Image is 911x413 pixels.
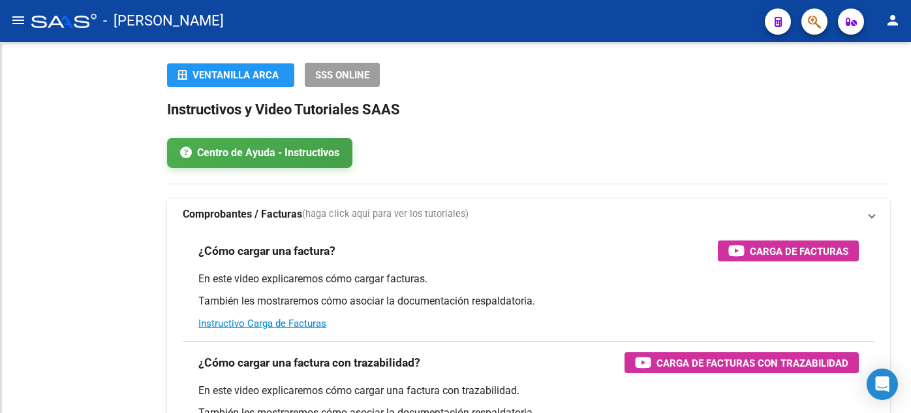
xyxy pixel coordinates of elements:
div: Open Intercom Messenger [867,369,898,400]
p: En este video explicaremos cómo cargar facturas. [198,272,859,286]
span: SSS ONLINE [315,69,369,81]
span: (haga click aquí para ver los tutoriales) [302,207,469,222]
p: En este video explicaremos cómo cargar una factura con trazabilidad. [198,384,859,398]
p: También les mostraremos cómo asociar la documentación respaldatoria. [198,294,859,308]
h3: ¿Cómo cargar una factura con trazabilidad? [198,354,420,372]
button: Ventanilla ARCA [167,63,294,87]
span: - [PERSON_NAME] [103,7,224,35]
button: Carga de Facturas con Trazabilidad [625,352,859,373]
button: Carga de Facturas [718,240,859,261]
a: Instructivo Carga de Facturas [198,318,326,329]
h2: Instructivos y Video Tutoriales SAAS [167,97,890,122]
mat-expansion-panel-header: Comprobantes / Facturas(haga click aquí para ver los tutoriales) [167,199,890,230]
div: Ventanilla ARCA [178,63,284,87]
mat-icon: menu [10,12,26,28]
span: Carga de Facturas con Trazabilidad [656,355,848,371]
button: SSS ONLINE [305,63,380,87]
span: Carga de Facturas [750,243,848,259]
strong: Comprobantes / Facturas [183,207,302,222]
mat-icon: person [885,12,901,28]
h3: ¿Cómo cargar una factura? [198,242,335,260]
a: Centro de Ayuda - Instructivos [167,138,352,168]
